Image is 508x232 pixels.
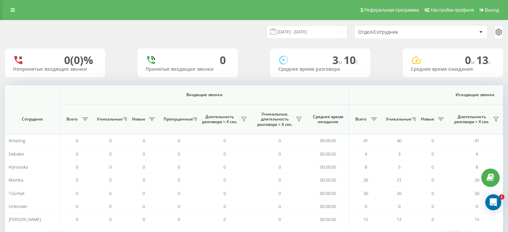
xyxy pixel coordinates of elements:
span: 26 [363,177,368,183]
span: 0 [365,203,367,209]
span: 12 [397,216,401,222]
span: Amazing [9,138,25,144]
span: 0 [223,190,226,196]
span: 3 [398,151,400,157]
span: 0 [143,177,145,183]
span: Всего [63,117,80,122]
span: 0 [109,164,112,170]
span: 0 [109,177,112,183]
span: Новые [419,117,436,122]
span: Debater [9,151,24,157]
span: 21 [397,177,401,183]
span: 0 [178,138,180,144]
span: 5 [398,164,400,170]
span: 0 [279,203,281,209]
span: Tsiomyk [9,190,24,196]
div: Принятые входящие звонки [146,66,230,72]
span: 40 [397,138,401,144]
span: 0 [76,138,78,144]
span: 0 [109,203,112,209]
span: 0 [76,190,78,196]
div: Отдел/Сотрудник [358,29,438,35]
span: Пропущенные [164,117,191,122]
td: 00:00:00 [307,147,349,160]
span: 0 [143,190,145,196]
span: 10 [344,53,358,67]
span: 0 [465,53,476,67]
span: 0 [178,216,180,222]
span: 15 [363,216,368,222]
span: 0 [223,203,226,209]
span: Длительность разговора > Х сек. [200,114,239,125]
span: Unknown [9,203,27,209]
td: 00:00:00 [307,174,349,187]
span: 0 [223,177,226,183]
span: 0 [279,151,281,157]
span: 0 [279,190,281,196]
span: 0 [109,151,112,157]
span: 0 [109,138,112,144]
td: 00:00:00 [307,161,349,174]
span: Реферальная программа [364,7,419,13]
td: 00:00:00 [307,213,349,226]
span: 0 [76,216,78,222]
span: 0 [432,216,434,222]
span: Уникальные [386,117,410,122]
span: 0 [223,138,226,144]
td: 00:00:00 [307,187,349,200]
span: 0 [432,203,434,209]
span: Настройки профиля [431,7,474,13]
span: 0 [143,203,145,209]
span: 0 [432,190,434,196]
span: 8 [476,164,478,170]
td: 00:00:00 [307,200,349,213]
span: 8 [365,164,367,170]
span: 0 [178,203,180,209]
span: 0 [109,216,112,222]
span: [PERSON_NAME] [9,216,41,222]
span: 0 [279,138,281,144]
div: Open Intercom Messenger [485,194,501,210]
span: 0 [223,164,226,170]
span: Mamba [9,177,23,183]
span: 0 [76,203,78,209]
span: 13 [476,53,491,67]
span: 0 [143,164,145,170]
span: 0 [279,164,281,170]
span: 0 [398,203,400,209]
span: 3 [332,53,344,67]
span: 0 [432,151,434,157]
span: 0 [143,216,145,222]
div: 0 (0)% [64,54,93,66]
td: 00:00:00 [307,134,349,147]
span: 0 [76,177,78,183]
span: 0 [178,164,180,170]
span: 26 [397,190,401,196]
span: 0 [223,151,226,157]
span: Klynovska [9,164,28,170]
span: 41 [363,138,368,144]
span: 0 [76,151,78,157]
span: Всего [352,117,369,122]
span: 0 [178,177,180,183]
span: 0 [279,216,281,222]
span: Новые [130,117,147,122]
span: 15 [475,216,479,222]
span: 30 [475,190,479,196]
span: 0 [223,216,226,222]
span: 1 [499,194,504,200]
span: Уникальные [97,117,121,122]
span: 0 [432,164,434,170]
div: Среднее время разговора [278,66,362,72]
span: 0 [178,190,180,196]
div: 0 [220,54,226,66]
span: 30 [363,190,368,196]
span: 0 [143,138,145,144]
span: 41 [475,138,479,144]
span: 0 [76,164,78,170]
span: Сотрудник [11,117,54,122]
span: 0 [476,203,478,209]
div: Среднее время ожидания [411,66,495,72]
span: м [338,58,344,66]
span: 0 [143,151,145,157]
